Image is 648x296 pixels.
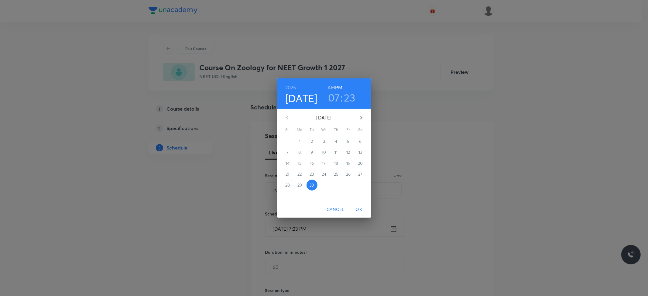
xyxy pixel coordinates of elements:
button: Cancel [324,204,347,215]
button: [DATE] [285,92,317,105]
button: 30 [307,180,317,191]
span: We [319,127,330,133]
span: Cancel [327,206,344,213]
button: OK [349,204,369,215]
span: OK [352,206,366,213]
p: [DATE] [294,114,354,121]
span: Mo [294,127,305,133]
span: Su [282,127,293,133]
button: 07 [328,91,340,104]
span: Tu [307,127,317,133]
button: PM [335,83,342,92]
span: Th [331,127,342,133]
button: AM [327,83,335,92]
span: Fr [343,127,354,133]
button: 23 [344,91,355,104]
h3: : [340,91,343,104]
button: 2025 [285,83,296,92]
span: Sa [355,127,366,133]
p: 30 [309,182,314,188]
